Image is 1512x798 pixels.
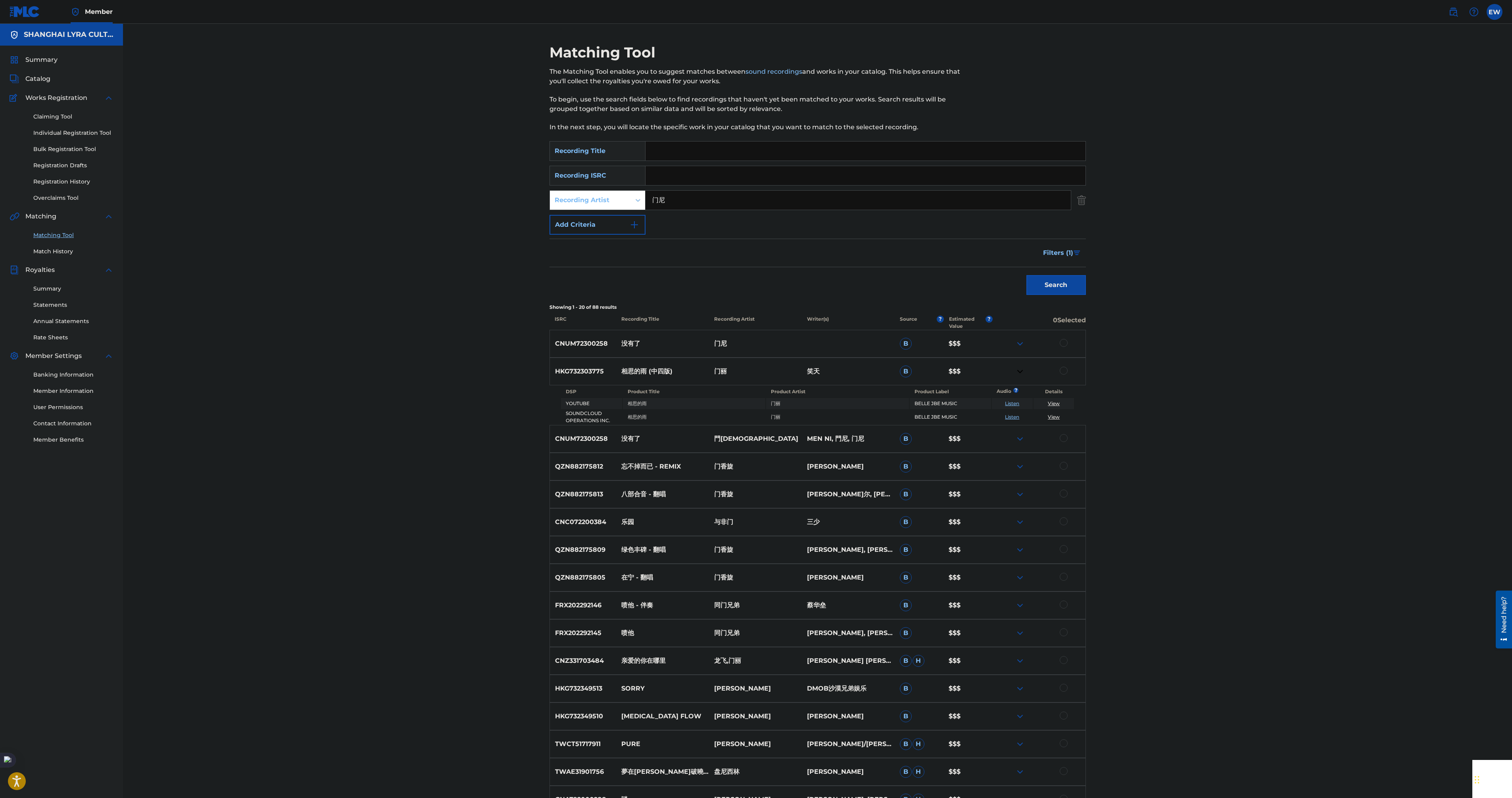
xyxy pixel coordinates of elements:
td: BELLE JBE MUSIC [910,410,991,424]
img: Top Rightsholder [71,7,80,17]
p: Audio [992,388,1001,395]
p: 盘尼西林 [709,767,802,777]
p: QZN882175809 [550,545,617,555]
a: SummarySummary [10,55,58,65]
p: $$$ [943,712,993,721]
div: User Menu [1487,4,1502,20]
td: BELLE JBE MUSIC [910,398,991,409]
p: 同门兄弟 [709,628,802,638]
p: [PERSON_NAME]/[PERSON_NAME] [802,739,895,749]
p: PURE [616,739,709,749]
td: 相思的雨 [623,410,765,424]
p: 门香旋 [709,573,802,582]
a: User Permissions [33,403,113,411]
a: sound recordings [745,68,802,75]
p: $$$ [943,517,993,527]
p: Recording Artist [709,316,802,330]
p: ISRC [549,316,616,330]
p: 在宁 - 翻唱 [616,573,709,582]
img: expand [104,212,113,221]
img: expand [104,265,113,275]
td: YOUTUBE [561,398,622,409]
p: HKG732349510 [550,712,617,721]
span: B [900,516,912,528]
p: QZN882175813 [550,490,617,499]
img: expand [1015,573,1025,582]
a: Match History [33,247,113,256]
p: [PERSON_NAME] [802,767,895,777]
p: 門[DEMOGRAPHIC_DATA] [709,434,802,444]
p: 没有了 [616,339,709,348]
img: expand [1015,628,1025,638]
p: [MEDICAL_DATA] FLOW [616,712,709,721]
p: Source [900,316,917,330]
p: $$$ [943,656,993,666]
p: 与非门 [709,517,802,527]
p: In the next step, you will locate the specific work in your catalog that you want to match to the... [549,122,963,132]
img: expand [1015,545,1025,555]
span: Summary [25,55,58,65]
img: 9d2ae6d4665cec9f34b9.svg [630,220,639,230]
iframe: Chat Widget [1472,760,1512,798]
p: To begin, use the search fields below to find recordings that haven't yet been matched to your wo... [549,95,963,114]
a: CatalogCatalog [10,74,50,84]
p: Writer(s) [802,316,895,330]
p: [PERSON_NAME] [709,739,802,749]
span: B [900,599,912,611]
img: expand [1015,712,1025,721]
p: 八部合音 - 翻唱 [616,490,709,499]
a: Contact Information [33,419,113,428]
p: [PERSON_NAME] [709,684,802,693]
span: B [900,766,912,778]
img: Member Settings [10,351,19,361]
a: Matching Tool [33,231,113,239]
button: Add Criteria [549,215,646,235]
p: 夢在[PERSON_NAME]破曉時 [616,767,709,777]
img: expand [1015,339,1025,348]
span: H [913,738,924,750]
p: [PERSON_NAME], [PERSON_NAME] [802,545,895,555]
a: Statements [33,301,113,309]
p: 门香旋 [709,462,802,471]
h5: SHANGHAI LYRA CULTURE CO LTD [24,30,113,39]
p: $$$ [943,490,993,499]
button: Search [1026,275,1086,295]
span: ? [986,316,993,323]
img: expand [1015,656,1025,666]
img: help [1469,7,1479,17]
span: Works Registration [25,93,87,103]
img: Royalties [10,265,19,275]
p: HKG732349513 [550,684,617,693]
p: [PERSON_NAME], [PERSON_NAME], 蔡华垒 [802,628,895,638]
th: Details [1034,386,1074,397]
img: expand [1015,434,1025,444]
div: Help [1466,4,1482,20]
td: 相思的雨 [623,398,765,409]
form: Search Form [549,141,1086,299]
a: View [1048,400,1060,406]
th: Product Title [623,386,765,397]
p: QZN882175805 [550,573,617,582]
img: expand [1015,601,1025,610]
p: DMOB沙漠兄弟娱乐 [802,684,895,693]
td: 门丽 [766,398,909,409]
p: 绿色丰碑 - 翻唱 [616,545,709,555]
p: TWAE31901756 [550,767,617,777]
img: Catalog [10,74,19,84]
p: [PERSON_NAME] [PERSON_NAME], [PERSON_NAME] [802,656,895,666]
img: MLC Logo [10,6,40,17]
img: expand [1015,684,1025,693]
p: [PERSON_NAME] [802,712,895,721]
img: Delete Criterion [1077,190,1086,210]
th: DSP [561,386,622,397]
span: Member Settings [25,351,82,361]
p: $$$ [943,462,993,471]
p: $$$ [943,434,993,444]
p: 门香旋 [709,490,802,499]
a: Registration Drafts [33,161,113,170]
p: $$$ [943,767,993,777]
img: filter [1074,251,1080,255]
img: Accounts [10,30,19,40]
